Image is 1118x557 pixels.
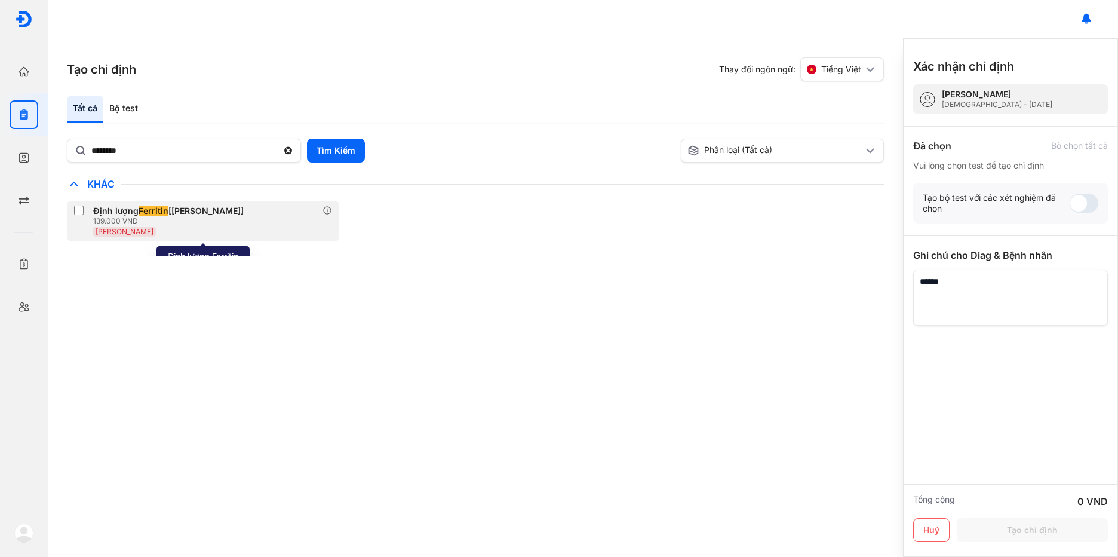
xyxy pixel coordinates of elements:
[923,192,1070,214] div: Tạo bộ test với các xét nghiệm đã chọn
[821,64,861,75] span: Tiếng Việt
[913,248,1108,262] div: Ghi chú cho Diag & Bệnh nhân
[957,518,1108,542] button: Tạo chỉ định
[1077,494,1108,509] div: 0 VND
[67,61,136,78] h3: Tạo chỉ định
[67,96,103,123] div: Tất cả
[14,524,33,543] img: logo
[913,518,950,542] button: Huỷ
[913,139,951,153] div: Đã chọn
[687,145,863,157] div: Phân loại (Tất cả)
[15,10,33,28] img: logo
[942,100,1052,109] div: [DEMOGRAPHIC_DATA] - [DATE]
[913,494,955,509] div: Tổng cộng
[96,227,153,236] span: [PERSON_NAME]
[913,160,1108,171] div: Vui lòng chọn test để tạo chỉ định
[719,57,884,81] div: Thay đổi ngôn ngữ:
[1051,140,1108,151] div: Bỏ chọn tất cả
[139,206,168,216] span: Ferritin
[103,96,144,123] div: Bộ test
[81,178,121,190] span: Khác
[93,216,248,226] div: 139.000 VND
[93,206,244,216] div: Định lượng [[PERSON_NAME]]
[913,58,1014,75] h3: Xác nhận chỉ định
[307,139,365,163] button: Tìm Kiếm
[942,89,1052,100] div: [PERSON_NAME]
